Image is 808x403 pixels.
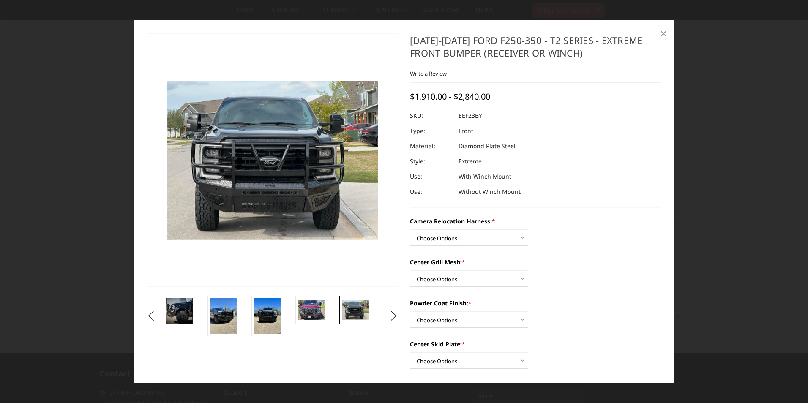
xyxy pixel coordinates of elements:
a: 2023-2025 Ford F250-350 - T2 Series - Extreme Front Bumper (receiver or winch) [147,33,399,287]
dt: Type: [410,123,452,139]
button: Next [388,309,400,322]
dt: Style: [410,154,452,169]
label: Center Skid Plate: [410,340,661,349]
dd: Extreme [459,154,482,169]
label: Parking Sensor Cutouts: [410,381,661,389]
a: Write a Review [410,70,447,77]
dd: EEF23BY [459,108,482,123]
dd: Without Winch Mount [459,184,521,199]
dd: Diamond Plate Steel [459,139,516,154]
img: 2023-2025 Ford F250-350 - T2 Series - Extreme Front Bumper (receiver or winch) [166,298,193,324]
img: 2023-2025 Ford F250-350 - T2 Series - Extreme Front Bumper (receiver or winch) [254,298,281,333]
button: Previous [145,309,158,322]
dt: Use: [410,169,452,184]
dt: Material: [410,139,452,154]
dd: With Winch Mount [459,169,511,184]
span: × [660,24,667,42]
label: Powder Coat Finish: [410,299,661,308]
dd: Front [459,123,473,139]
a: Close [657,26,670,40]
img: 2023-2025 Ford F250-350 - T2 Series - Extreme Front Bumper (receiver or winch) [342,300,369,319]
h1: [DATE]-[DATE] Ford F250-350 - T2 Series - Extreme Front Bumper (receiver or winch) [410,33,661,65]
img: 2023-2025 Ford F250-350 - T2 Series - Extreme Front Bumper (receiver or winch) [210,298,237,333]
iframe: Chat Widget [766,362,808,403]
label: Center Grill Mesh: [410,258,661,267]
label: Camera Relocation Harness: [410,217,661,226]
span: $1,910.00 - $2,840.00 [410,91,490,102]
img: 2023-2025 Ford F250-350 - T2 Series - Extreme Front Bumper (receiver or winch) [298,300,325,319]
dt: Use: [410,184,452,199]
dt: SKU: [410,108,452,123]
